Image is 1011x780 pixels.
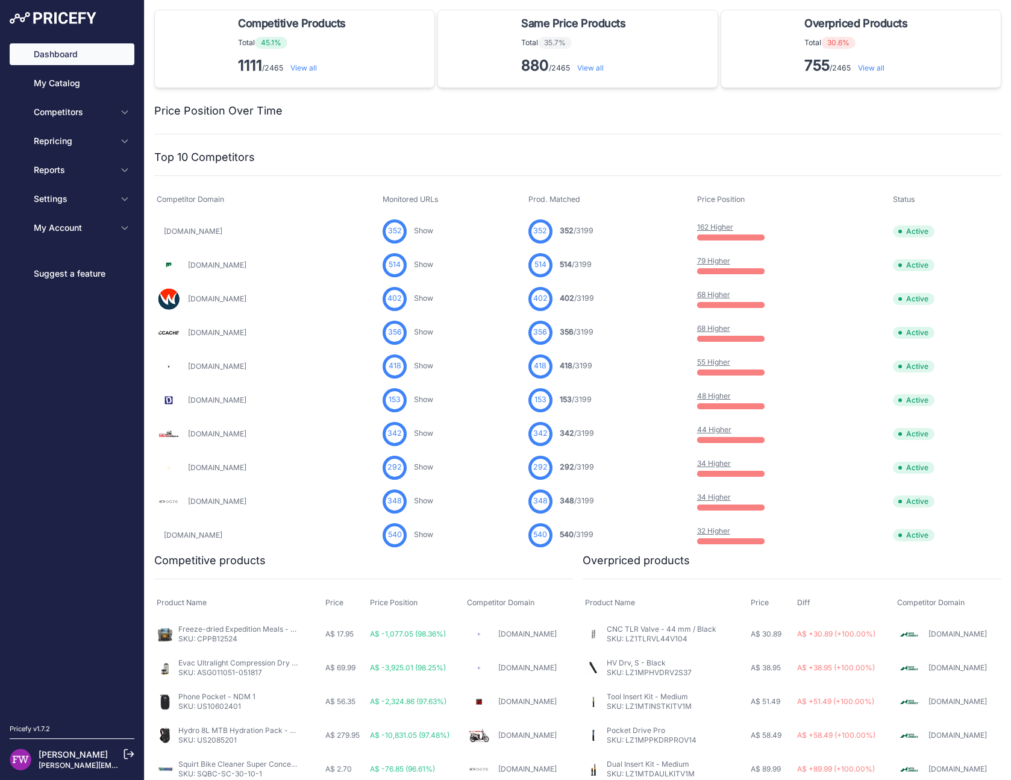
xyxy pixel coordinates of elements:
span: Active [893,462,934,474]
a: Show [414,294,433,303]
span: 514 [560,260,572,269]
a: Tool Insert Kit - Medium [607,692,688,701]
a: [DOMAIN_NAME] [498,697,557,706]
p: /2465 [521,56,630,75]
span: A$ -3,925.01 (98.25%) [370,663,446,672]
span: 402 [533,293,548,304]
span: A$ -76.85 (96.61%) [370,764,435,773]
span: 352 [533,225,547,237]
a: Hydro 8L MTB Hydration Pack - Black [178,726,309,735]
a: Freeze-dried Expedition Meals - XL (125 grams) / Penne Bolognese [178,624,406,634]
span: Competitive Products [238,15,346,32]
span: A$ 38.95 [751,663,781,672]
a: Show [414,530,433,539]
span: Product Name [157,598,207,607]
a: Show [414,429,433,438]
span: Active [893,428,934,440]
a: View all [577,63,604,72]
span: Competitors [34,106,113,118]
a: 402/3199 [560,294,594,303]
span: A$ -1,077.05 (98.36%) [370,629,446,638]
span: 348 [560,496,574,505]
a: 342/3199 [560,429,594,438]
p: SKU: US10602401 [178,702,255,711]
span: Product Name [585,598,635,607]
span: Repricing [34,135,113,147]
a: CNC TLR Valve - 44 mm / Black [607,624,716,634]
a: Show [414,462,433,471]
a: Suggest a feature [10,263,134,285]
button: Repricing [10,130,134,152]
a: Evac Ultralight Compression Dry Bag - High Rise / 13L [178,658,362,667]
a: 34 Higher [697,459,731,468]
a: Dual Insert Kit - Medium [607,760,689,769]
span: A$ 69.99 [325,663,355,672]
strong: 755 [804,57,830,74]
a: 162 Higher [697,222,733,231]
a: 153/3199 [560,395,592,404]
span: 153 [389,394,401,406]
span: Price Position [370,598,418,607]
span: Monitored URLs [383,195,439,204]
span: 402 [560,294,574,303]
p: SKU: SQBC-SC-30-10-1 [178,769,299,779]
span: 418 [389,360,401,372]
span: 356 [560,327,574,336]
nav: Sidebar [10,43,134,709]
button: Reports [10,159,134,181]
a: [DOMAIN_NAME] [164,227,222,236]
strong: 880 [521,57,549,74]
a: [DOMAIN_NAME] [928,731,987,740]
p: SKU: LZ1MTINSTKITV1M [607,702,692,711]
a: [DOMAIN_NAME] [188,328,246,337]
span: Active [893,495,934,508]
a: 352/3199 [560,226,593,235]
a: [DOMAIN_NAME] [188,395,246,404]
span: 292 [560,462,574,471]
span: 342 [387,428,402,439]
span: 356 [388,327,402,338]
a: [DOMAIN_NAME] [498,663,557,672]
a: View all [858,63,884,72]
a: [DOMAIN_NAME] [188,463,246,472]
button: Settings [10,188,134,210]
span: 45.1% [255,37,287,49]
a: [DOMAIN_NAME] [188,362,246,371]
span: 540 [533,529,547,541]
a: [DOMAIN_NAME] [164,530,222,539]
span: A$ 279.95 [325,731,360,740]
span: 352 [388,225,402,237]
a: [DOMAIN_NAME] [188,429,246,438]
span: 342 [533,428,548,439]
a: 68 Higher [697,290,730,299]
p: SKU: CPPB12524 [178,634,299,644]
span: Settings [34,193,113,205]
span: My Account [34,222,113,234]
span: A$ 17.95 [325,629,354,638]
a: [DOMAIN_NAME] [188,294,246,303]
p: SKU: ASG011051-051817 [178,668,299,678]
span: Active [893,529,934,541]
p: /2465 [804,56,912,75]
span: 292 [533,462,548,473]
span: Price [751,598,769,607]
h2: Competitive products [154,552,266,569]
a: View all [290,63,317,72]
span: 418 [560,361,572,370]
a: Squirt Bike Cleaner Super Concentrate - Single [178,760,340,769]
p: Total [804,37,912,49]
a: Show [414,327,433,336]
span: Active [893,327,934,339]
a: Show [414,226,433,235]
p: /2465 [238,56,351,75]
a: [PERSON_NAME][EMAIL_ADDRESS][DOMAIN_NAME] [39,761,224,770]
span: 540 [560,530,574,539]
button: My Account [10,217,134,239]
a: 356/3199 [560,327,593,336]
a: [PERSON_NAME] [39,749,108,760]
span: 540 [388,529,402,541]
span: A$ 58.49 [751,731,781,740]
span: A$ +30.89 (+100.00%) [797,629,875,638]
span: Active [893,394,934,406]
span: A$ 89.99 [751,764,781,773]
